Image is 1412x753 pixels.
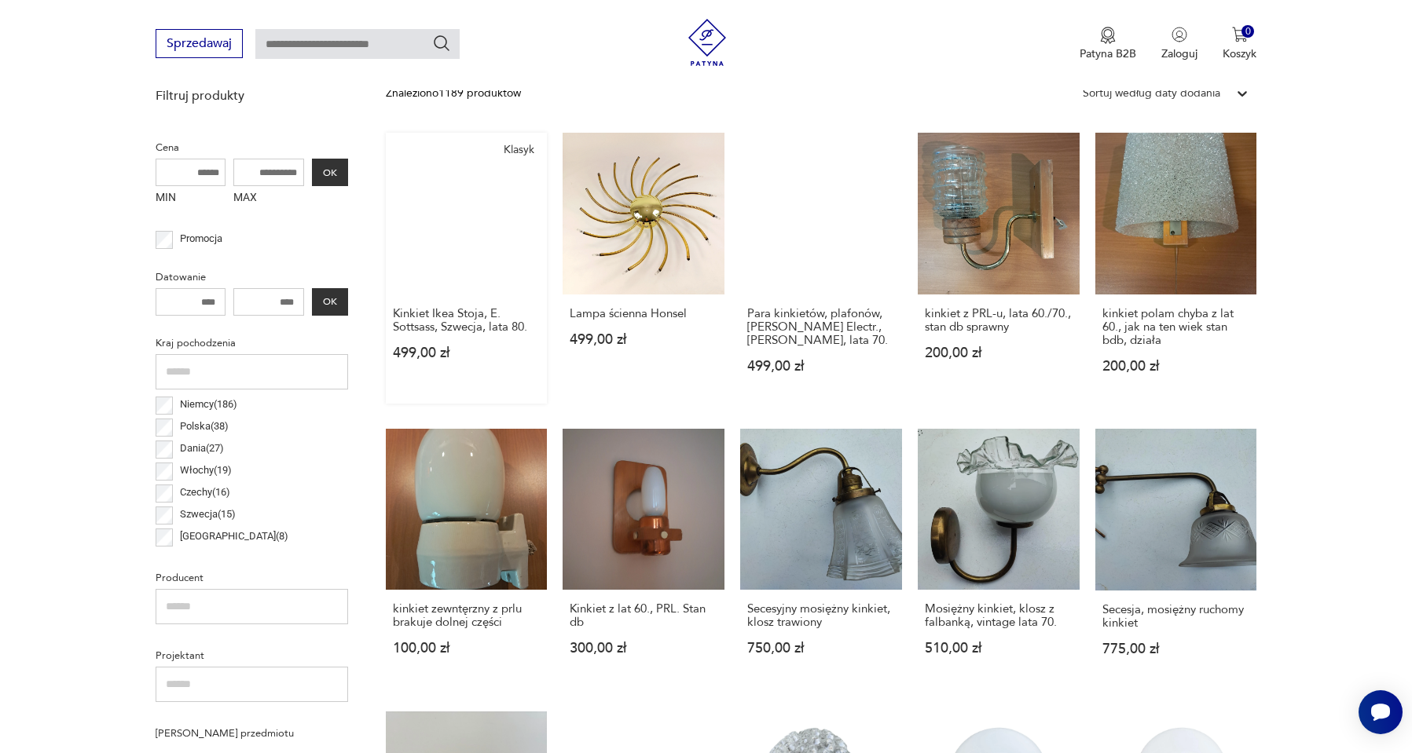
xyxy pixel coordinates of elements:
[180,528,288,545] p: [GEOGRAPHIC_DATA] ( 8 )
[747,602,895,629] h3: Secesyjny mosiężny kinkiet, klosz trawiony
[1232,27,1248,42] img: Ikona koszyka
[180,550,288,567] p: [GEOGRAPHIC_DATA] ( 6 )
[1100,27,1116,44] img: Ikona medalu
[312,159,348,186] button: OK
[386,429,548,686] a: kinkiet zewntęrzny z prlu brakuje dolnej częścikinkiet zewntęrzny z prlu brakuje dolnej części100...
[1359,690,1403,734] iframe: Smartsupp widget button
[180,396,237,413] p: Niemcy ( 186 )
[156,569,348,587] p: Producent
[740,133,902,404] a: Para kinkietów, plafonów, Knud Christensen Electr., Dania, lata 70.Para kinkietów, plafonów, [PER...
[1223,27,1256,61] button: 0Koszyk
[180,418,229,435] p: Polska ( 38 )
[393,346,541,360] p: 499,00 zł
[156,29,243,58] button: Sprzedawaj
[156,139,348,156] p: Cena
[156,39,243,50] a: Sprzedawaj
[312,288,348,316] button: OK
[1080,27,1136,61] button: Patyna B2B
[1095,133,1257,404] a: kinkiet polam chyba z lat 60., jak na ten wiek stan bdb, działakinkiet polam chyba z lat 60., jak...
[570,307,717,320] h3: Lampa ścienna Honsel
[180,230,222,247] p: Promocja
[1223,46,1256,61] p: Koszyk
[1095,429,1257,686] a: Secesja, mosiężny ruchomy kinkietSecesja, mosiężny ruchomy kinkiet775,00 zł
[156,186,226,211] label: MIN
[432,34,451,53] button: Szukaj
[1083,85,1220,102] div: Sortuj według daty dodania
[393,307,541,334] h3: Kinkiet Ikea Stoja, E. Sottsass, Szwecja, lata 80.
[1102,360,1250,373] p: 200,00 zł
[1102,642,1250,656] p: 775,00 zł
[1080,27,1136,61] a: Ikona medaluPatyna B2B
[918,429,1080,686] a: Mosiężny kinkiet, klosz z falbanką, vintage lata 70.Mosiężny kinkiet, klosz z falbanką, vintage l...
[925,602,1073,629] h3: Mosiężny kinkiet, klosz z falbanką, vintage lata 70.
[1102,603,1250,630] h3: Secesja, mosiężny ruchomy kinkiet
[1080,46,1136,61] p: Patyna B2B
[563,133,724,404] a: Lampa ścienna HonselLampa ścienna Honsel499,00 zł
[918,133,1080,404] a: kinkiet z PRL-u, lata 60./70., stan db sprawnykinkiet z PRL-u, lata 60./70., stan db sprawny200,0...
[156,269,348,286] p: Datowanie
[925,346,1073,360] p: 200,00 zł
[156,87,348,104] p: Filtruj produkty
[570,602,717,629] h3: Kinkiet z lat 60., PRL. Stan db
[386,133,548,404] a: KlasykKinkiet Ikea Stoja, E. Sottsass, Szwecja, lata 80.Kinkiet Ikea Stoja, E. Sottsass, Szwecja,...
[156,334,348,352] p: Kraj pochodzenia
[156,647,348,664] p: Projektant
[747,642,895,655] p: 750,00 zł
[393,602,541,629] h3: kinkiet zewntęrzny z prlu brakuje dolnej części
[386,85,521,102] div: Znaleziono 1189 produktów
[747,360,895,373] p: 499,00 zł
[563,429,724,686] a: Kinkiet z lat 60., PRL. Stan dbKinkiet z lat 60., PRL. Stan db300,00 zł
[156,725,348,742] p: [PERSON_NAME] przedmiotu
[393,642,541,655] p: 100,00 zł
[1241,25,1255,38] div: 0
[684,19,731,66] img: Patyna - sklep z meblami i dekoracjami vintage
[570,333,717,346] p: 499,00 zł
[925,307,1073,334] h3: kinkiet z PRL-u, lata 60./70., stan db sprawny
[1102,307,1250,347] h3: kinkiet polam chyba z lat 60., jak na ten wiek stan bdb, działa
[1172,27,1187,42] img: Ikonka użytkownika
[747,307,895,347] h3: Para kinkietów, plafonów, [PERSON_NAME] Electr., [PERSON_NAME], lata 70.
[180,506,236,523] p: Szwecja ( 15 )
[233,186,304,211] label: MAX
[180,484,230,501] p: Czechy ( 16 )
[1161,46,1197,61] p: Zaloguj
[180,462,232,479] p: Włochy ( 19 )
[570,642,717,655] p: 300,00 zł
[1161,27,1197,61] button: Zaloguj
[740,429,902,686] a: Secesyjny mosiężny kinkiet, klosz trawionySecesyjny mosiężny kinkiet, klosz trawiony750,00 zł
[180,440,224,457] p: Dania ( 27 )
[925,642,1073,655] p: 510,00 zł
